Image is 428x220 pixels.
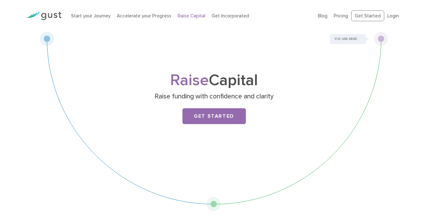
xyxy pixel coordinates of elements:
[351,10,384,22] a: Get Started
[26,12,62,20] img: Gust Logo
[387,13,399,19] a: Login
[182,108,246,124] a: Get Started
[91,92,337,101] p: Raise funding with confidence and clarity
[318,13,327,19] a: Blog
[89,73,339,88] h1: Capital
[212,13,249,19] a: Get Incorporated
[71,13,110,19] a: Start your Journey
[334,13,348,19] a: Pricing
[170,71,209,90] span: Raise
[117,13,171,19] a: Accelerate your Progress
[178,13,205,19] a: Raise Capital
